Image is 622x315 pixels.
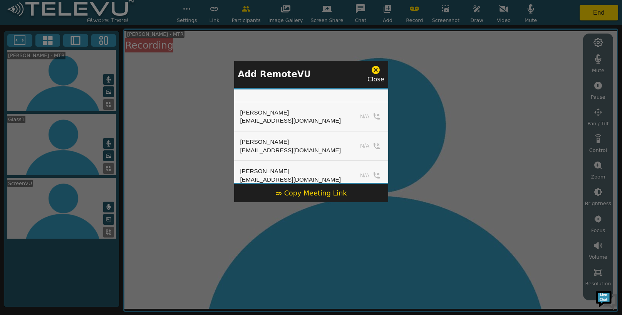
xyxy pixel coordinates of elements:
div: Minimize live chat window [126,4,145,22]
span: We're online! [45,97,106,175]
div: [EMAIL_ADDRESS][DOMAIN_NAME] [240,146,341,155]
div: Close [367,65,384,84]
img: d_736959983_company_1615157101543_736959983 [13,36,32,55]
div: [EMAIL_ADDRESS][DOMAIN_NAME] [240,175,341,184]
div: [PERSON_NAME] [240,167,341,175]
div: [EMAIL_ADDRESS][DOMAIN_NAME] [240,116,341,125]
img: Chat Widget [595,288,618,311]
div: [PERSON_NAME] [240,138,341,146]
div: Chat with us now [40,40,129,51]
p: Add RemoteVU [238,68,311,81]
textarea: Type your message and hit 'Enter' [4,211,147,238]
div: Copy Meeting Link [275,188,347,198]
div: [PERSON_NAME] [240,108,341,117]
